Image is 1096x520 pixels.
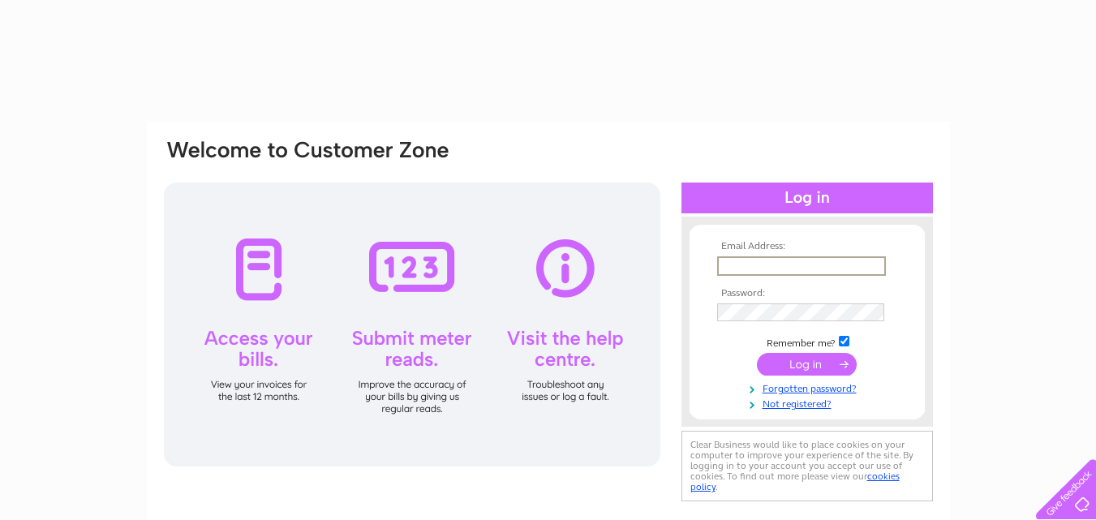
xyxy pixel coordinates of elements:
[713,241,901,252] th: Email Address:
[681,431,933,501] div: Clear Business would like to place cookies on your computer to improve your experience of the sit...
[717,395,901,410] a: Not registered?
[690,471,900,492] a: cookies policy
[713,333,901,350] td: Remember me?
[717,380,901,395] a: Forgotten password?
[757,353,857,376] input: Submit
[713,288,901,299] th: Password:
